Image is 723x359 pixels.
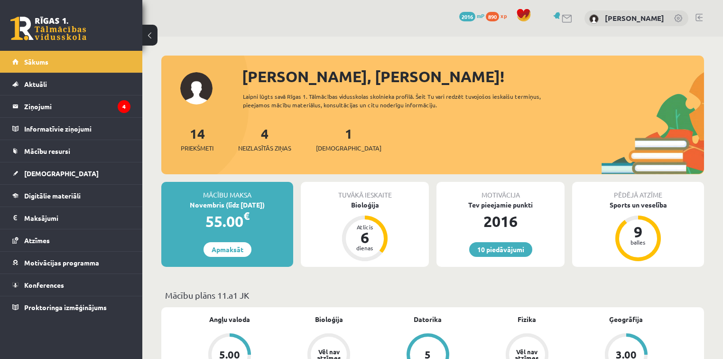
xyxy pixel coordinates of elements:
[165,289,700,302] p: Mācību plāns 11.a1 JK
[12,51,130,73] a: Sākums
[12,252,130,274] a: Motivācijas programma
[301,182,429,200] div: Tuvākā ieskaite
[12,296,130,318] a: Proktoringa izmēģinājums
[24,258,99,267] span: Motivācijas programma
[459,12,484,19] a: 2016 mP
[469,242,532,257] a: 10 piedāvājumi
[351,245,379,251] div: dienas
[24,118,130,140] legend: Informatīvie ziņojumi
[351,224,379,230] div: Atlicis
[161,210,293,233] div: 55.00
[204,242,251,257] a: Apmaksāt
[436,182,565,200] div: Motivācija
[301,200,429,210] div: Bioloģija
[243,92,568,109] div: Laipni lūgts savā Rīgas 1. Tālmācības vidusskolas skolnieka profilā. Šeit Tu vari redzēt tuvojošo...
[24,147,70,155] span: Mācību resursi
[486,12,499,21] span: 890
[24,281,64,289] span: Konferences
[12,73,130,95] a: Aktuāli
[12,229,130,251] a: Atzīmes
[501,12,507,19] span: xp
[624,239,652,245] div: balles
[316,125,381,153] a: 1[DEMOGRAPHIC_DATA]
[486,12,511,19] a: 890 xp
[12,95,130,117] a: Ziņojumi4
[238,143,291,153] span: Neizlasītās ziņas
[436,200,565,210] div: Tev pieejamie punkti
[301,200,429,263] a: Bioloģija Atlicis 6 dienas
[605,13,664,23] a: [PERSON_NAME]
[161,200,293,210] div: Novembris (līdz [DATE])
[24,236,50,245] span: Atzīmes
[436,210,565,233] div: 2016
[609,314,643,324] a: Ģeogrāfija
[24,191,81,200] span: Digitālie materiāli
[572,182,704,200] div: Pēdējā atzīme
[351,230,379,245] div: 6
[518,314,536,324] a: Fizika
[238,125,291,153] a: 4Neizlasītās ziņas
[24,207,130,229] legend: Maksājumi
[24,169,99,178] span: [DEMOGRAPHIC_DATA]
[24,80,47,88] span: Aktuāli
[181,143,213,153] span: Priekšmeti
[572,200,704,210] div: Sports un veselība
[572,200,704,263] a: Sports un veselība 9 balles
[181,125,213,153] a: 14Priekšmeti
[24,95,130,117] legend: Ziņojumi
[12,207,130,229] a: Maksājumi
[589,14,599,24] img: Viktorija Bērziņa
[12,162,130,184] a: [DEMOGRAPHIC_DATA]
[242,65,704,88] div: [PERSON_NAME], [PERSON_NAME]!
[118,100,130,113] i: 4
[414,314,442,324] a: Datorika
[10,17,86,40] a: Rīgas 1. Tālmācības vidusskola
[12,118,130,140] a: Informatīvie ziņojumi
[161,182,293,200] div: Mācību maksa
[624,224,652,239] div: 9
[316,143,381,153] span: [DEMOGRAPHIC_DATA]
[24,57,48,66] span: Sākums
[477,12,484,19] span: mP
[209,314,250,324] a: Angļu valoda
[243,209,250,223] span: €
[459,12,475,21] span: 2016
[12,274,130,296] a: Konferences
[12,185,130,207] a: Digitālie materiāli
[12,140,130,162] a: Mācību resursi
[315,314,343,324] a: Bioloģija
[24,303,107,312] span: Proktoringa izmēģinājums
